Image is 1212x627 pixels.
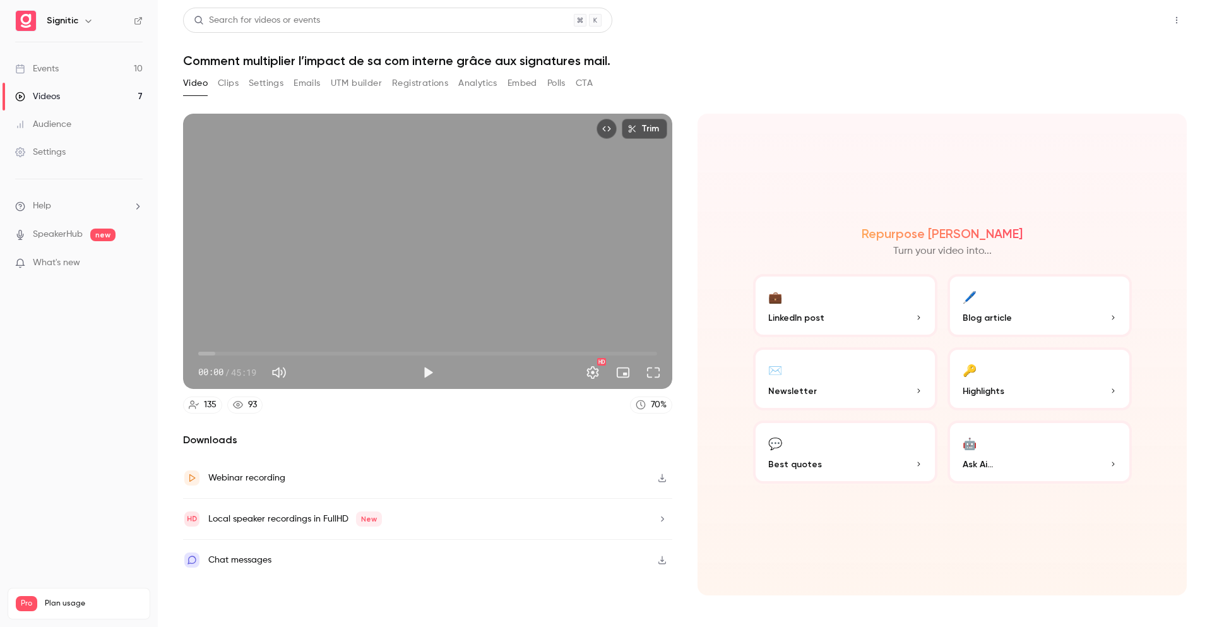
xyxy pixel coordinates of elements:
[392,73,448,93] button: Registrations
[963,360,977,379] div: 🔑
[753,347,937,410] button: ✉️Newsletter
[1107,8,1156,33] button: Share
[963,385,1004,398] span: Highlights
[948,421,1132,484] button: 🤖Ask Ai...
[963,287,977,306] div: 🖊️
[622,119,667,139] button: Trim
[198,366,223,379] span: 00:00
[948,347,1132,410] button: 🔑Highlights
[15,63,59,75] div: Events
[331,73,382,93] button: UTM builder
[768,360,782,379] div: ✉️
[183,73,208,93] button: Video
[641,360,666,385] button: Full screen
[45,599,142,609] span: Plan usage
[204,398,217,412] div: 135
[198,366,256,379] div: 00:00
[576,73,593,93] button: CTA
[194,14,320,27] div: Search for videos or events
[862,226,1023,241] h2: Repurpose [PERSON_NAME]
[33,228,83,241] a: SpeakerHub
[231,366,256,379] span: 45:19
[547,73,566,93] button: Polls
[768,458,822,471] span: Best quotes
[227,397,263,414] a: 93
[294,73,320,93] button: Emails
[16,596,37,611] span: Pro
[1167,10,1187,30] button: Top Bar Actions
[893,244,992,259] p: Turn your video into...
[15,200,143,213] li: help-dropdown-opener
[768,433,782,453] div: 💬
[128,258,143,269] iframe: Noticeable Trigger
[47,15,78,27] h6: Signitic
[208,552,271,568] div: Chat messages
[183,433,672,448] h2: Downloads
[630,397,672,414] a: 70%
[768,311,824,325] span: LinkedIn post
[208,470,285,486] div: Webinar recording
[183,53,1187,68] h1: Comment multiplier l’impact de sa com interne grâce aux signatures mail.
[508,73,537,93] button: Embed
[356,511,382,527] span: New
[15,90,60,103] div: Videos
[651,398,667,412] div: 70 %
[248,398,257,412] div: 93
[249,73,283,93] button: Settings
[768,385,817,398] span: Newsletter
[768,287,782,306] div: 💼
[753,421,937,484] button: 💬Best quotes
[183,397,222,414] a: 135
[948,274,1132,337] button: 🖊️Blog article
[963,311,1012,325] span: Blog article
[90,229,116,241] span: new
[597,358,606,366] div: HD
[963,433,977,453] div: 🤖
[15,146,66,158] div: Settings
[458,73,497,93] button: Analytics
[33,256,80,270] span: What's new
[15,118,71,131] div: Audience
[33,200,51,213] span: Help
[16,11,36,31] img: Signitic
[218,73,239,93] button: Clips
[963,458,993,471] span: Ask Ai...
[415,360,441,385] button: Play
[580,360,605,385] button: Settings
[225,366,230,379] span: /
[208,511,382,527] div: Local speaker recordings in FullHD
[610,360,636,385] button: Turn on miniplayer
[266,360,292,385] button: Mute
[753,274,937,337] button: 💼LinkedIn post
[597,119,617,139] button: Embed video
